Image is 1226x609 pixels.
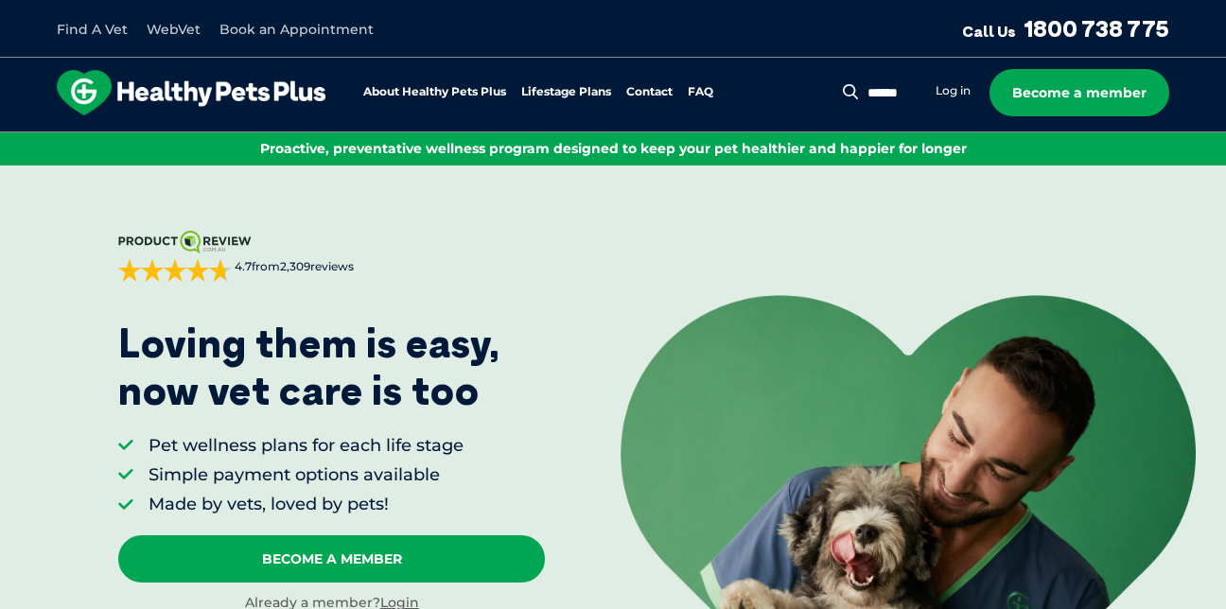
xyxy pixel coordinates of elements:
[363,86,506,98] a: About Healthy Pets Plus
[235,259,252,273] strong: 4.7
[149,493,464,516] li: Made by vets, loved by pets!
[688,86,713,98] a: FAQ
[260,140,967,157] span: Proactive, preventative wellness program designed to keep your pet healthier and happier for longer
[990,69,1169,116] a: Become a member
[147,21,201,38] a: WebVet
[57,70,325,115] img: hpp-logo
[118,535,546,583] a: Become A Member
[839,82,863,101] button: Search
[962,14,1169,43] a: Call Us1800 738 775
[962,22,1016,41] span: Call Us
[936,83,971,98] a: Log in
[280,259,354,273] span: 2,309 reviews
[149,463,464,487] li: Simple payment options available
[626,86,673,98] a: Contact
[149,434,464,458] li: Pet wellness plans for each life stage
[219,21,374,38] a: Book an Appointment
[521,86,611,98] a: Lifestage Plans
[118,320,500,415] p: Loving them is easy, now vet care is too
[118,231,546,282] a: 4.7from2,309reviews
[57,21,128,38] a: Find A Vet
[118,259,232,282] div: 4.7 out of 5 stars
[232,259,354,275] span: from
